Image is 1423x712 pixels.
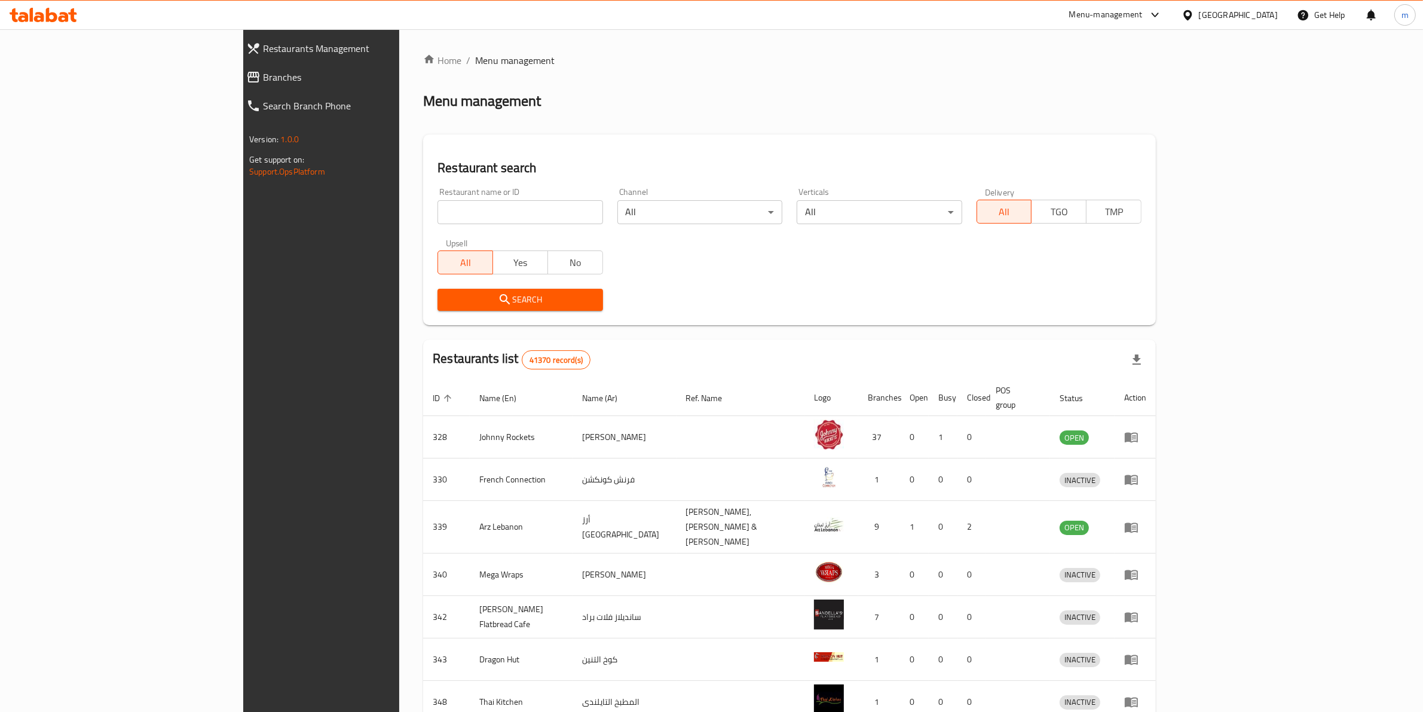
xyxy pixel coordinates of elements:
[814,557,844,587] img: Mega Wraps
[929,638,957,681] td: 0
[1086,200,1142,224] button: TMP
[249,152,304,167] span: Get support on:
[573,459,677,501] td: فرنش كونكشن
[1091,203,1137,221] span: TMP
[929,416,957,459] td: 1
[957,459,986,501] td: 0
[858,501,900,554] td: 9
[900,459,929,501] td: 0
[814,600,844,630] img: Sandella's Flatbread Cafe
[1060,473,1100,487] div: INACTIVE
[1124,567,1146,582] div: Menu
[900,501,929,554] td: 1
[1199,8,1278,22] div: [GEOGRAPHIC_DATA]
[1060,521,1089,535] div: OPEN
[547,250,603,274] button: No
[814,462,844,492] img: French Connection
[470,459,573,501] td: French Connection
[1060,568,1100,582] div: INACTIVE
[1124,695,1146,709] div: Menu
[996,383,1036,412] span: POS group
[929,501,957,554] td: 0
[437,200,602,224] input: Search for restaurant name or ID..
[1060,695,1100,709] span: INACTIVE
[470,554,573,596] td: Mega Wraps
[1060,431,1089,445] span: OPEN
[1115,380,1156,416] th: Action
[858,380,900,416] th: Branches
[1060,391,1098,405] span: Status
[446,239,468,247] label: Upsell
[1124,472,1146,487] div: Menu
[237,63,481,91] a: Branches
[447,292,593,307] span: Search
[582,391,633,405] span: Name (Ar)
[437,250,493,274] button: All
[470,416,573,459] td: Johnny Rockets
[573,501,677,554] td: أرز [GEOGRAPHIC_DATA]
[423,53,1156,68] nav: breadcrumb
[573,554,677,596] td: [PERSON_NAME]
[1060,653,1100,667] div: INACTIVE
[804,380,858,416] th: Logo
[1060,653,1100,667] span: INACTIVE
[1124,652,1146,667] div: Menu
[1122,346,1151,374] div: Export file
[573,596,677,638] td: سانديلاز فلات براد
[686,391,738,405] span: Ref. Name
[858,554,900,596] td: 3
[1060,430,1089,445] div: OPEN
[900,380,929,416] th: Open
[1060,521,1089,534] span: OPEN
[900,416,929,459] td: 0
[797,200,962,224] div: All
[1060,610,1100,624] span: INACTIVE
[929,596,957,638] td: 0
[470,596,573,638] td: [PERSON_NAME] Flatbread Cafe
[1060,568,1100,582] span: INACTIVE
[263,99,472,113] span: Search Branch Phone
[470,501,573,554] td: Arz Lebanon
[1036,203,1082,221] span: TGO
[1124,520,1146,534] div: Menu
[249,132,279,147] span: Version:
[237,34,481,63] a: Restaurants Management
[522,350,590,369] div: Total records count
[929,459,957,501] td: 0
[957,380,986,416] th: Closed
[977,200,1032,224] button: All
[814,420,844,450] img: Johnny Rockets
[423,91,541,111] h2: Menu management
[1124,610,1146,624] div: Menu
[814,510,844,540] img: Arz Lebanon
[249,164,325,179] a: Support.OpsPlatform
[1031,200,1087,224] button: TGO
[443,254,488,271] span: All
[957,416,986,459] td: 0
[573,638,677,681] td: كوخ التنين
[858,638,900,681] td: 1
[437,159,1142,177] h2: Restaurant search
[433,350,590,369] h2: Restaurants list
[237,91,481,120] a: Search Branch Phone
[1401,8,1409,22] span: m
[263,41,472,56] span: Restaurants Management
[858,596,900,638] td: 7
[437,289,602,311] button: Search
[280,132,299,147] span: 1.0.0
[982,203,1027,221] span: All
[957,554,986,596] td: 0
[475,53,555,68] span: Menu management
[957,501,986,554] td: 2
[858,416,900,459] td: 37
[1069,8,1143,22] div: Menu-management
[985,188,1015,196] label: Delivery
[929,554,957,596] td: 0
[573,416,677,459] td: [PERSON_NAME]
[522,355,590,366] span: 41370 record(s)
[900,596,929,638] td: 0
[929,380,957,416] th: Busy
[677,501,805,554] td: [PERSON_NAME],[PERSON_NAME] & [PERSON_NAME]
[479,391,532,405] span: Name (En)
